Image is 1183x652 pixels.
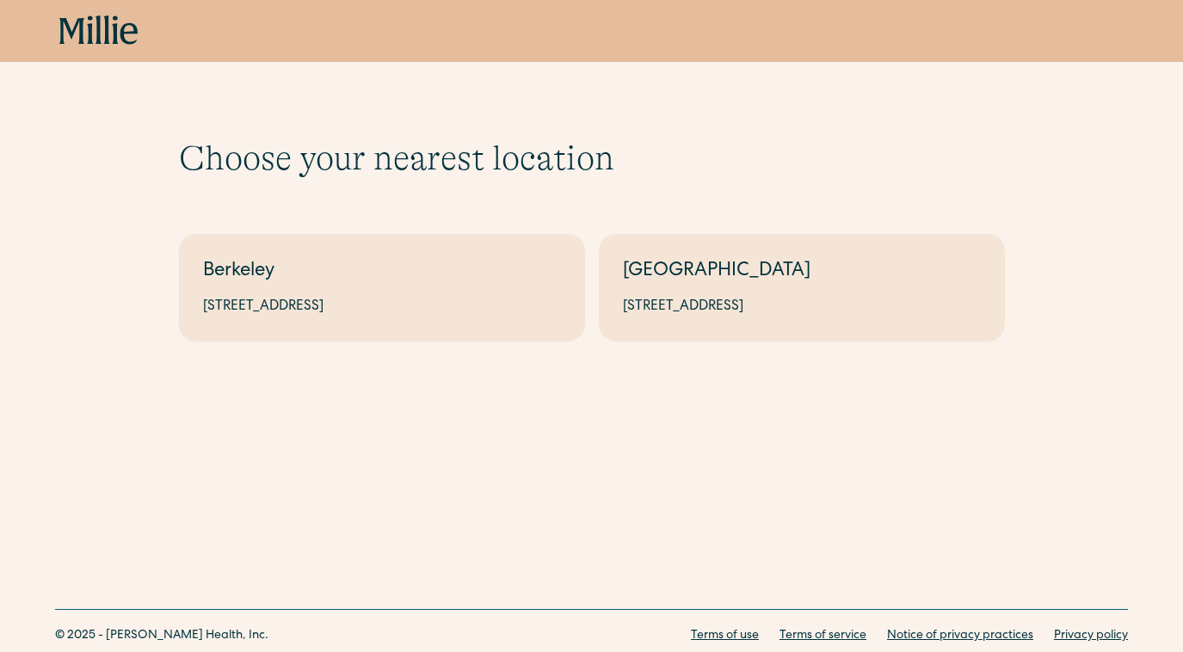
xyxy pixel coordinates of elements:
[779,627,866,645] a: Terms of service
[179,234,585,341] a: Berkeley[STREET_ADDRESS]
[203,258,561,286] div: Berkeley
[623,297,981,317] div: [STREET_ADDRESS]
[623,258,981,286] div: [GEOGRAPHIC_DATA]
[179,138,1005,179] h1: Choose your nearest location
[203,297,561,317] div: [STREET_ADDRESS]
[55,627,268,645] div: © 2025 - [PERSON_NAME] Health, Inc.
[887,627,1033,645] a: Notice of privacy practices
[599,234,1005,341] a: [GEOGRAPHIC_DATA][STREET_ADDRESS]
[691,627,759,645] a: Terms of use
[1054,627,1128,645] a: Privacy policy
